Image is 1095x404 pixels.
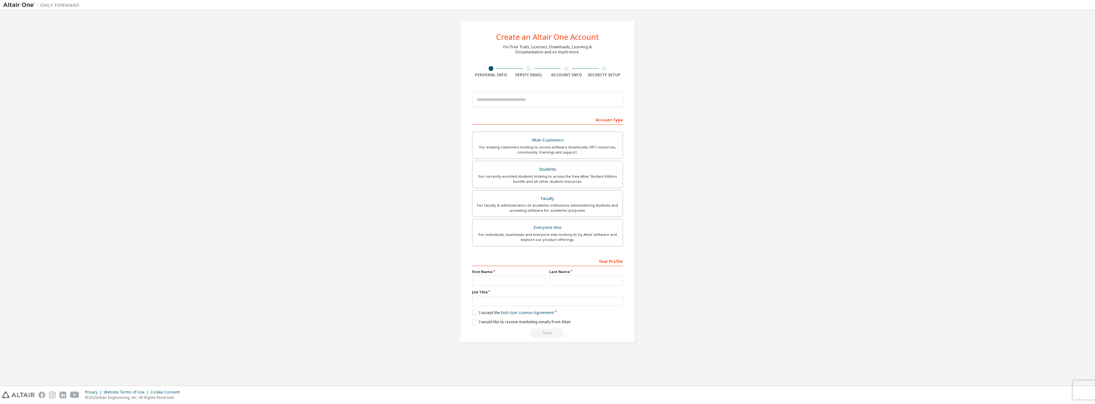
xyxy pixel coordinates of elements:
[3,2,83,8] img: Altair One
[85,390,104,395] div: Privacy
[39,392,45,398] img: facebook.svg
[70,392,79,398] img: youtube.svg
[501,310,554,315] a: End-User License Agreement
[472,319,571,325] label: I would like to receive marketing emails from Altair
[151,390,183,395] div: Cookie Consent
[472,310,554,315] label: I accept the
[2,392,35,398] img: altair_logo.svg
[472,269,546,274] label: First Name
[476,232,619,242] div: For individuals, businesses and everyone else looking to try Altair software and explore our prod...
[496,33,599,41] div: Create an Altair One Account
[549,269,623,274] label: Last Name
[104,390,151,395] div: Website Terms of Use
[472,328,623,338] div: Read and acccept EULA to continue
[472,256,623,266] div: Your Profile
[472,114,623,125] div: Account Type
[85,395,183,400] p: © 2025 Altair Engineering, Inc. All Rights Reserved.
[60,392,66,398] img: linkedin.svg
[585,72,623,78] div: Security Setup
[476,223,619,232] div: Everyone else
[472,72,510,78] div: Personal Info
[49,392,56,398] img: instagram.svg
[476,174,619,184] div: For currently enrolled students looking to access the free Altair Student Edition bundle and all ...
[547,72,585,78] div: Account Info
[510,72,548,78] div: Verify Email
[472,290,623,295] label: Job Title
[476,203,619,213] div: For faculty & administrators of academic institutions administering students and accessing softwa...
[476,145,619,155] div: For existing customers looking to access software downloads, HPC resources, community, trainings ...
[476,194,619,203] div: Faculty
[476,165,619,174] div: Students
[476,136,619,145] div: Altair Customers
[503,45,592,55] div: For Free Trials, Licenses, Downloads, Learning & Documentation and so much more.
